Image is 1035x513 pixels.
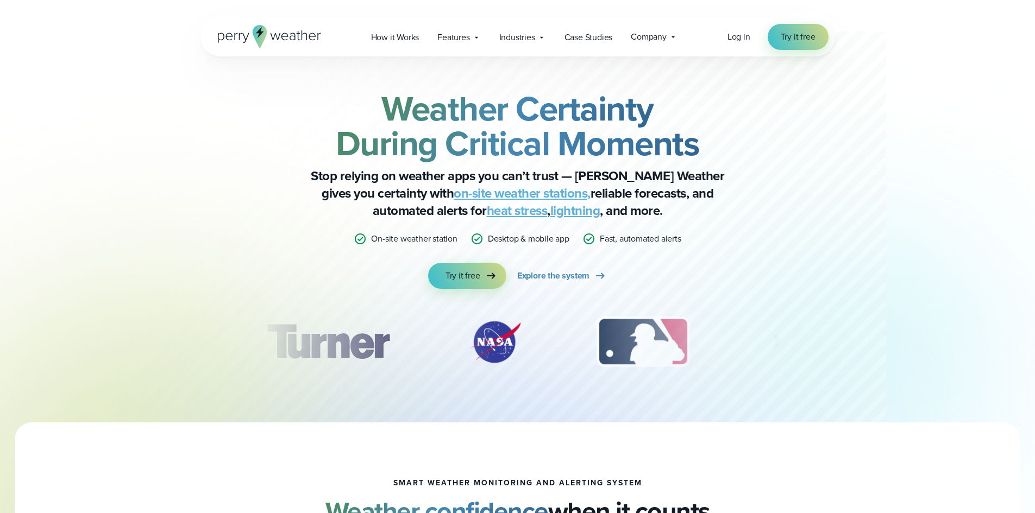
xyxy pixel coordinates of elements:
[371,31,419,44] span: How it Works
[768,24,829,50] a: Try it free
[564,31,613,44] span: Case Studies
[371,232,457,245] p: On-site weather station
[437,31,469,44] span: Features
[487,201,548,220] a: heat stress
[300,167,735,219] p: Stop relying on weather apps you can’t trust — [PERSON_NAME] Weather gives you certainty with rel...
[752,315,839,369] img: PGA.svg
[457,315,534,369] div: 2 of 12
[586,315,700,369] div: 3 of 12
[600,232,681,245] p: Fast, automated alerts
[454,183,591,203] a: on-site weather stations,
[517,263,607,289] a: Explore the system
[727,30,750,43] a: Log in
[781,30,816,43] span: Try it free
[250,315,405,369] img: Turner-Construction_1.svg
[336,83,700,169] strong: Weather Certainty During Critical Moments
[550,201,600,220] a: lightning
[393,479,642,487] h1: smart weather monitoring and alerting system
[517,269,589,282] span: Explore the system
[631,30,667,43] span: Company
[250,315,405,369] div: 1 of 12
[752,315,839,369] div: 4 of 12
[488,232,569,245] p: Desktop & mobile app
[446,269,480,282] span: Try it free
[428,263,506,289] a: Try it free
[362,26,429,48] a: How it Works
[457,315,534,369] img: NASA.svg
[255,315,781,375] div: slideshow
[586,315,700,369] img: MLB.svg
[555,26,622,48] a: Case Studies
[499,31,535,44] span: Industries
